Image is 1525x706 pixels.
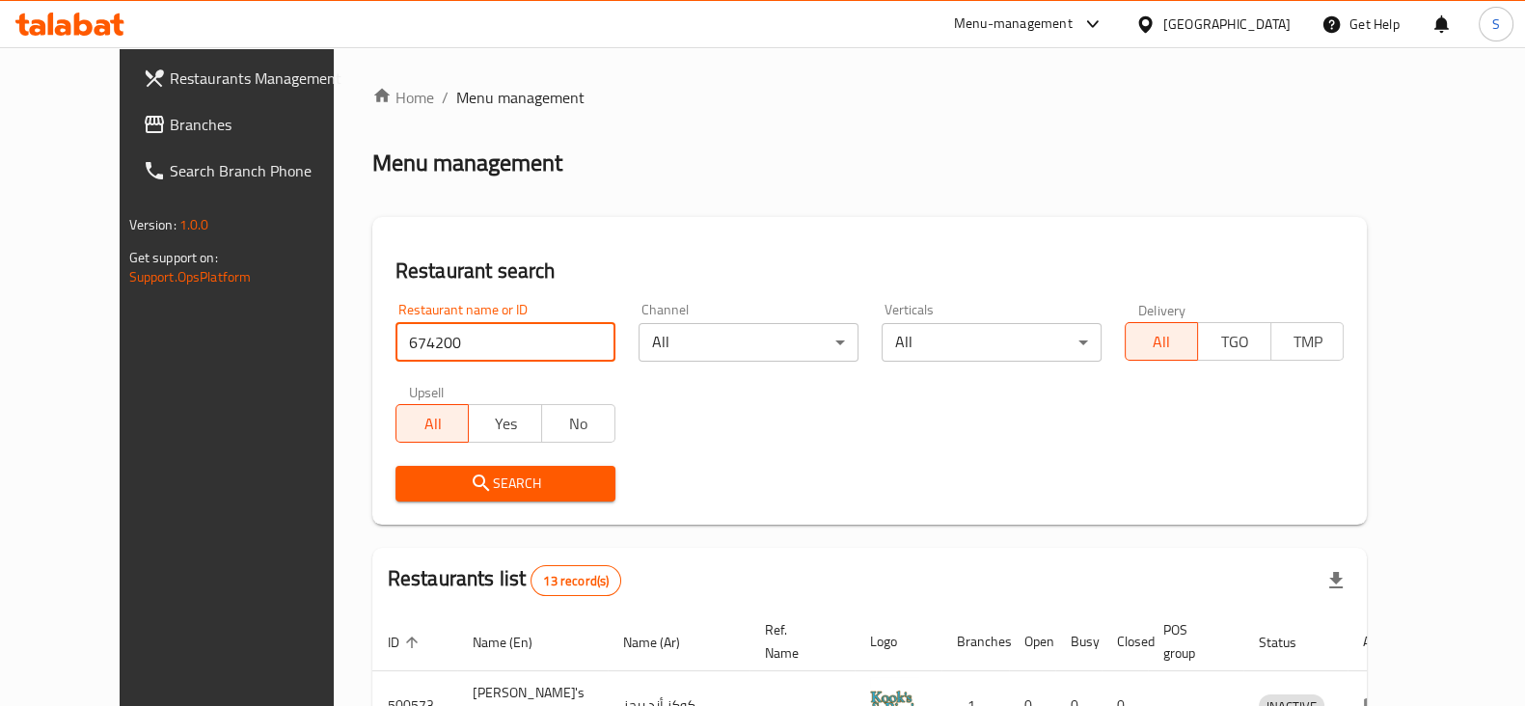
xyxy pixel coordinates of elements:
[1206,328,1264,356] span: TGO
[1270,322,1345,361] button: TMP
[1259,631,1321,654] span: Status
[395,323,615,362] input: Search for restaurant name or ID..
[129,212,177,237] span: Version:
[129,245,218,270] span: Get support on:
[127,101,374,148] a: Branches
[388,564,621,596] h2: Restaurants list
[941,612,1009,671] th: Branches
[372,148,562,178] h2: Menu management
[372,86,434,109] a: Home
[372,86,1368,109] nav: breadcrumb
[129,264,252,289] a: Support.OpsPlatform
[442,86,449,109] li: /
[395,257,1345,285] h2: Restaurant search
[456,86,585,109] span: Menu management
[170,159,359,182] span: Search Branch Phone
[1102,612,1148,671] th: Closed
[541,404,615,443] button: No
[550,410,608,438] span: No
[1055,612,1102,671] th: Busy
[1197,322,1271,361] button: TGO
[1163,618,1220,665] span: POS group
[388,631,424,654] span: ID
[1492,14,1500,35] span: S
[468,404,542,443] button: Yes
[1009,612,1055,671] th: Open
[1279,328,1337,356] span: TMP
[623,631,705,654] span: Name (Ar)
[477,410,534,438] span: Yes
[473,631,558,654] span: Name (En)
[954,13,1073,36] div: Menu-management
[1313,557,1359,604] div: Export file
[179,212,209,237] span: 1.0.0
[1138,303,1186,316] label: Delivery
[765,618,831,665] span: Ref. Name
[395,404,470,443] button: All
[855,612,941,671] th: Logo
[531,572,620,590] span: 13 record(s)
[1125,322,1199,361] button: All
[1133,328,1191,356] span: All
[882,323,1102,362] div: All
[170,113,359,136] span: Branches
[409,385,445,398] label: Upsell
[127,148,374,194] a: Search Branch Phone
[404,410,462,438] span: All
[411,472,600,496] span: Search
[395,466,615,502] button: Search
[1163,14,1291,35] div: [GEOGRAPHIC_DATA]
[1348,612,1414,671] th: Action
[127,55,374,101] a: Restaurants Management
[639,323,858,362] div: All
[170,67,359,90] span: Restaurants Management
